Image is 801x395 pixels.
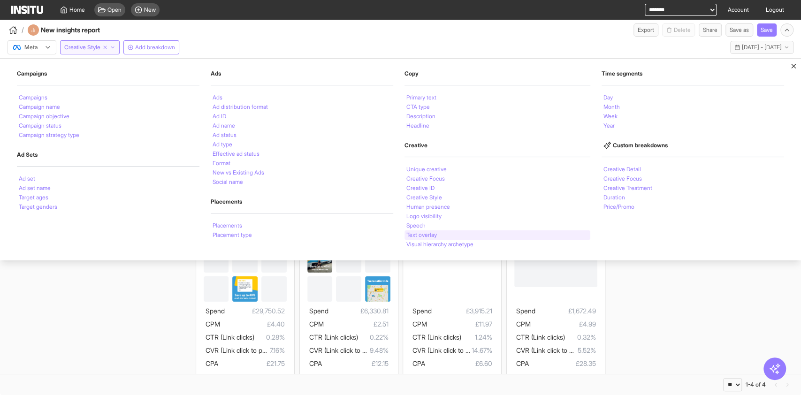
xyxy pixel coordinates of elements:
[309,346,391,354] span: CVR (Link click to purchase)
[406,213,442,219] li: Logo visibility
[516,346,598,354] span: CVR (Link click to purchase)
[309,333,358,341] span: CTR (Link clicks)
[135,44,175,51] span: Add breakdown
[328,305,389,317] span: £6,330.81
[603,176,642,182] li: Creative Focus
[602,142,784,149] h2: Custom breakdowns
[471,345,492,356] span: 14.67%
[19,132,79,138] li: Campaign strategy type
[19,195,48,200] li: Target ages
[206,346,288,354] span: CVR (Link click to purchase)
[406,123,429,129] li: Headline
[123,40,179,54] button: Add breakdown
[358,332,389,343] span: 0.22%
[220,319,285,330] span: £4.40
[211,198,393,205] h2: Placements
[577,345,595,356] span: 5.52%
[603,104,620,110] li: Month
[430,371,492,382] span: 34.09
[603,204,634,210] li: Price/Promo
[213,95,222,100] li: Ads
[461,332,492,343] span: 1.24%
[412,320,427,328] span: CPM
[206,372,223,380] span: ROAS
[8,24,24,36] button: /
[406,185,435,191] li: Creative ID
[412,359,425,367] span: CPA
[309,359,322,367] span: CPA
[603,167,641,172] li: Creative Detail
[746,381,766,388] div: 1-4 of 4
[19,185,51,191] li: Ad set name
[213,223,242,228] li: Placements
[516,372,534,380] span: ROAS
[17,70,199,77] h2: Campaigns
[206,307,225,315] span: Spend
[206,320,220,328] span: CPM
[11,6,43,14] img: Logo
[662,23,695,37] button: Delete
[603,114,618,119] li: Week
[412,307,432,315] span: Spend
[225,305,285,317] span: £29,750.52
[412,333,461,341] span: CTR (Link clicks)
[432,305,492,317] span: £3,915.21
[406,167,447,172] li: Unique creative
[19,95,47,100] li: Campaigns
[427,319,492,330] span: £11.97
[270,345,285,356] span: 7.16%
[254,332,285,343] span: 0.28%
[516,307,535,315] span: Spend
[516,333,565,341] span: CTR (Link clicks)
[406,104,430,110] li: CTA type
[213,160,230,166] li: Format
[406,242,473,247] li: Visual hierarchy archetype
[425,358,492,369] span: £6.60
[213,123,235,129] li: Ad name
[19,114,69,119] li: Campaign objective
[218,358,285,369] span: £21.75
[17,151,199,159] h2: Ad Sets
[406,223,426,228] li: Speech
[64,44,100,51] span: Creative Style
[529,358,595,369] span: £28.35
[213,170,264,175] li: New vs Existing Ads
[406,114,435,119] li: Description
[213,104,268,110] li: Ad distribution format
[406,195,442,200] li: Creative Style
[60,40,120,54] button: Creative Style
[69,6,85,14] span: Home
[603,195,625,200] li: Duration
[531,319,595,330] span: £4.99
[516,320,531,328] span: CPM
[412,346,495,354] span: CVR (Link click to purchase)
[309,320,324,328] span: CPM
[370,345,389,356] span: 9.48%
[412,372,430,380] span: ROAS
[322,358,389,369] span: £12.15
[22,25,24,35] span: /
[213,179,243,185] li: Social name
[107,6,122,14] span: Open
[213,151,259,157] li: Effective ad status
[213,132,236,138] li: Ad status
[206,359,218,367] span: CPA
[19,123,61,129] li: Campaign status
[406,95,436,100] li: Primary text
[535,305,595,317] span: £1,672.49
[206,333,254,341] span: CTR (Link clicks)
[28,24,125,36] div: New insights report
[516,359,529,367] span: CPA
[603,95,613,100] li: Day
[41,25,125,35] h4: New insights report
[223,371,285,382] span: 9.61
[19,204,57,210] li: Target genders
[757,23,777,37] button: Save
[19,104,60,110] li: Campaign name
[725,23,753,37] button: Save as
[309,372,327,380] span: ROAS
[662,23,695,37] span: You cannot delete a preset report.
[534,371,595,382] span: 8.05
[603,123,615,129] li: Year
[309,307,328,315] span: Spend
